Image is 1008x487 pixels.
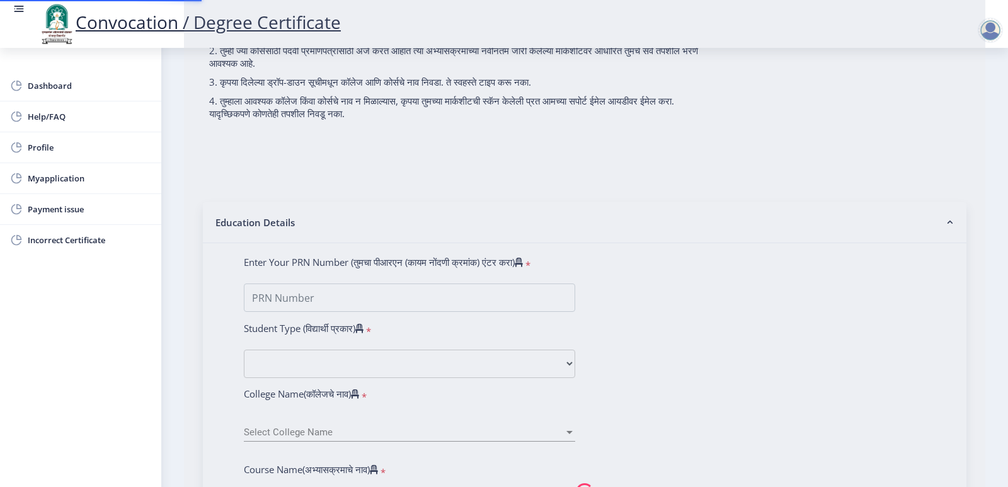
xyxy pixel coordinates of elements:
[38,10,341,34] a: Convocation / Degree Certificate
[28,78,151,93] span: Dashboard
[28,109,151,124] span: Help/FAQ
[28,202,151,217] span: Payment issue
[28,232,151,248] span: Incorrect Certificate
[28,171,151,186] span: Myapplication
[38,3,76,45] img: logo
[28,140,151,155] span: Profile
